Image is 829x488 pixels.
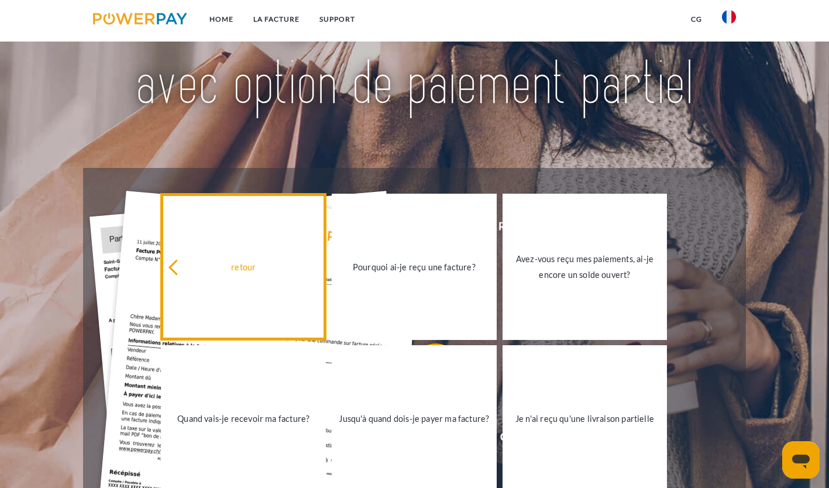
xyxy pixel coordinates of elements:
[339,411,490,427] div: Jusqu'à quand dois-je payer ma facture?
[243,9,309,30] a: LA FACTURE
[93,13,187,25] img: logo-powerpay.svg
[339,259,490,275] div: Pourquoi ai-je reçu une facture?
[199,9,243,30] a: Home
[681,9,712,30] a: CG
[722,10,736,24] img: fr
[168,259,319,275] div: retour
[309,9,365,30] a: Support
[782,441,820,479] iframe: Bouton de lancement de la fenêtre de messagerie
[510,411,661,427] div: Je n'ai reçu qu'une livraison partielle
[168,411,319,427] div: Quand vais-je recevoir ma facture?
[503,194,668,340] a: Avez-vous reçu mes paiements, ai-je encore un solde ouvert?
[510,251,661,283] div: Avez-vous reçu mes paiements, ai-je encore un solde ouvert?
